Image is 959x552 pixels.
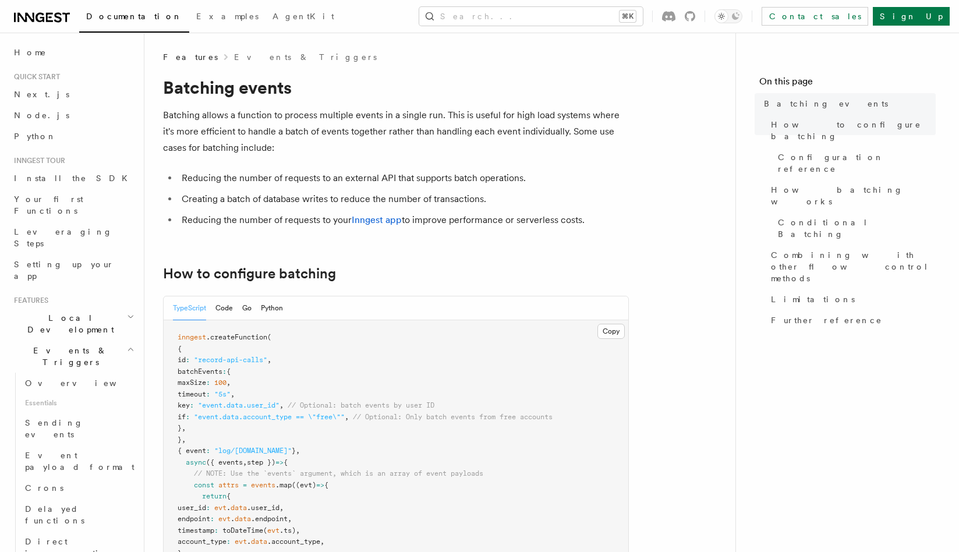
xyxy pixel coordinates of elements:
button: Local Development [9,307,137,340]
span: ((evt) [292,481,316,489]
span: Configuration reference [778,151,936,175]
span: Your first Functions [14,194,83,215]
kbd: ⌘K [620,10,636,22]
span: , [345,413,349,421]
a: AgentKit [266,3,341,31]
span: : [214,526,218,535]
a: Setting up your app [9,254,137,286]
span: ( [267,333,271,341]
span: How batching works [771,184,936,207]
span: Event payload format [25,451,135,472]
span: Limitations [771,293,855,305]
span: ( [263,526,267,535]
span: { [227,367,231,376]
span: , [267,356,271,364]
span: : [190,401,194,409]
span: .account_type [267,537,320,546]
span: Local Development [9,312,127,335]
a: Crons [20,477,137,498]
span: , [279,401,284,409]
span: evt [267,526,279,535]
span: Events & Triggers [9,345,127,368]
a: How batching works [766,179,936,212]
h1: Batching events [163,77,629,98]
a: Home [9,42,137,63]
span: { [227,492,231,500]
button: Go [242,296,252,320]
span: user_id [178,504,206,512]
a: Events & Triggers [234,51,377,63]
a: Inngest app [352,214,402,225]
span: events [251,481,275,489]
span: { event [178,447,206,455]
span: Combining with other flow control methods [771,249,936,284]
span: } [178,436,182,444]
span: : [206,504,210,512]
span: timestamp [178,526,214,535]
span: How to configure batching [771,119,936,142]
span: data [251,537,267,546]
span: => [316,481,324,489]
span: } [178,424,182,432]
span: , [279,504,284,512]
span: .map [275,481,292,489]
span: , [296,447,300,455]
a: Sign Up [873,7,950,26]
span: Next.js [14,90,69,99]
span: . [227,504,231,512]
span: , [182,424,186,432]
span: Leveraging Steps [14,227,112,248]
span: account_type [178,537,227,546]
span: "5s" [214,390,231,398]
span: { [178,345,182,353]
a: Documentation [79,3,189,33]
a: Your first Functions [9,189,137,221]
span: step }) [247,458,275,466]
li: Reducing the number of requests to your to improve performance or serverless costs. [178,212,629,228]
a: Further reference [766,310,936,331]
span: evt [235,537,247,546]
span: AgentKit [273,12,334,21]
span: , [227,378,231,387]
span: Documentation [86,12,182,21]
a: How to configure batching [766,114,936,147]
span: evt [218,515,231,523]
span: Delayed functions [25,504,84,525]
span: ({ events [206,458,243,466]
span: data [231,504,247,512]
li: Creating a batch of database writes to reduce the number of transactions. [178,191,629,207]
span: Examples [196,12,259,21]
span: "record-api-calls" [194,356,267,364]
span: Conditional Batching [778,217,936,240]
button: Events & Triggers [9,340,137,373]
span: // Optional: Only batch events from free accounts [353,413,553,421]
li: Reducing the number of requests to an external API that supports batch operations. [178,170,629,186]
span: { [324,481,328,489]
span: Setting up your app [14,260,114,281]
span: "event.data.account_type == \"free\"" [194,413,345,421]
span: const [194,481,214,489]
span: maxSize [178,378,206,387]
span: "log/[DOMAIN_NAME]" [214,447,292,455]
a: Configuration reference [773,147,936,179]
span: , [243,458,247,466]
button: TypeScript [173,296,206,320]
span: .endpoint [251,515,288,523]
span: // NOTE: Use the `events` argument, which is an array of event payloads [194,469,483,477]
span: "event.data.user_id" [198,401,279,409]
a: Conditional Batching [773,212,936,245]
span: Quick start [9,72,60,82]
a: Batching events [759,93,936,114]
p: Batching allows a function to process multiple events in a single run. This is useful for high lo... [163,107,629,156]
span: } [292,447,296,455]
a: Install the SDK [9,168,137,189]
span: Overview [25,378,145,388]
span: Crons [25,483,63,493]
span: Home [14,47,47,58]
a: Overview [20,373,137,394]
button: Copy [597,324,625,339]
span: Install the SDK [14,174,135,183]
span: 100 [214,378,227,387]
span: : [206,447,210,455]
span: Features [163,51,218,63]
